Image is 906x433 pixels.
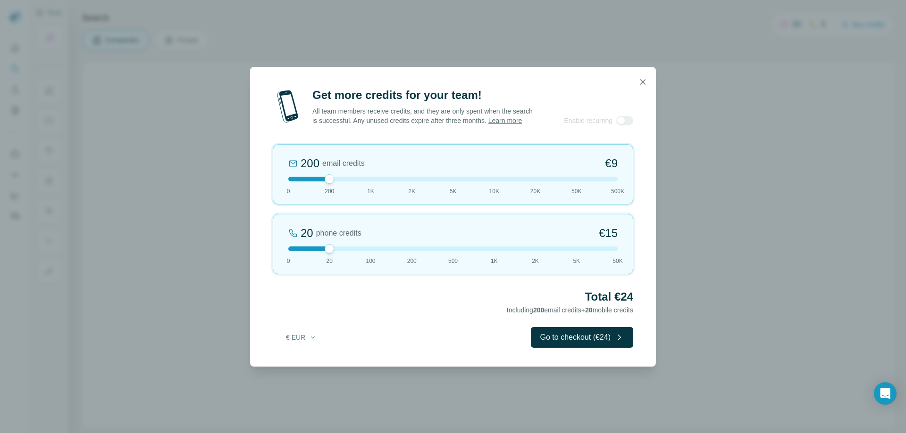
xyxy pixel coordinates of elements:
[531,327,633,348] button: Go to checkout (€24)
[322,158,365,169] span: email credits
[491,257,498,265] span: 1K
[301,156,319,171] div: 200
[407,257,417,265] span: 200
[450,187,457,196] span: 5K
[605,156,618,171] span: €9
[316,228,361,239] span: phone credits
[507,306,633,314] span: Including email credits + mobile credits
[564,116,612,125] span: Enable recurring
[279,329,323,346] button: € EUR
[599,226,618,241] span: €15
[573,257,580,265] span: 5K
[287,187,290,196] span: 0
[367,187,374,196] span: 1K
[312,106,534,125] p: All team members receive credits, and they are only spent when the search is successful. Any unus...
[287,257,290,265] span: 0
[532,257,539,265] span: 2K
[273,88,303,125] img: mobile-phone
[571,187,581,196] span: 50K
[325,187,334,196] span: 200
[273,289,633,304] h2: Total €24
[874,382,897,405] div: Open Intercom Messenger
[327,257,333,265] span: 20
[585,306,593,314] span: 20
[611,187,624,196] span: 500K
[612,257,622,265] span: 50K
[488,117,522,124] a: Learn more
[489,187,499,196] span: 10K
[530,187,540,196] span: 20K
[448,257,458,265] span: 500
[533,306,544,314] span: 200
[366,257,375,265] span: 100
[408,187,415,196] span: 2K
[301,226,313,241] div: 20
